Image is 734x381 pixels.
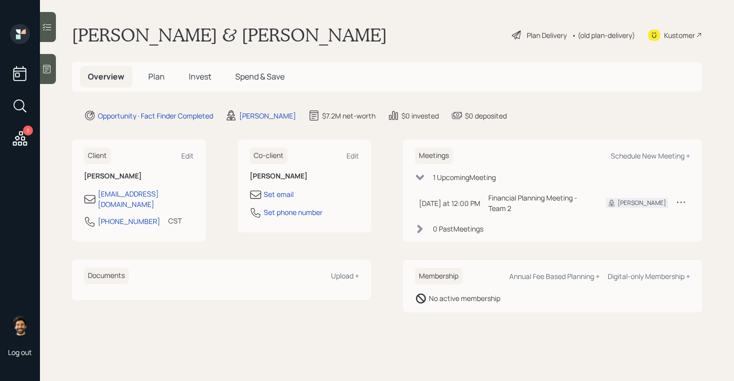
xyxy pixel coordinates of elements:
[235,71,285,82] span: Spend & Save
[433,223,483,234] div: 0 Past Meeting s
[488,192,590,213] div: Financial Planning Meeting - Team 2
[23,125,33,135] div: 3
[10,315,30,335] img: eric-schwartz-headshot.png
[465,110,507,121] div: $0 deposited
[611,151,690,160] div: Schedule New Meeting +
[401,110,439,121] div: $0 invested
[618,198,666,207] div: [PERSON_NAME]
[433,172,496,182] div: 1 Upcoming Meeting
[84,172,194,180] h6: [PERSON_NAME]
[148,71,165,82] span: Plan
[8,347,32,357] div: Log out
[264,189,294,199] div: Set email
[608,271,690,281] div: Digital-only Membership +
[72,24,387,46] h1: [PERSON_NAME] & [PERSON_NAME]
[181,151,194,160] div: Edit
[88,71,124,82] span: Overview
[664,30,695,40] div: Kustomer
[250,147,288,164] h6: Co-client
[98,110,213,121] div: Opportunity · Fact Finder Completed
[572,30,635,40] div: • (old plan-delivery)
[419,198,480,208] div: [DATE] at 12:00 PM
[84,147,111,164] h6: Client
[84,267,129,284] h6: Documents
[415,268,462,284] h6: Membership
[527,30,567,40] div: Plan Delivery
[189,71,211,82] span: Invest
[331,271,359,280] div: Upload +
[264,207,323,217] div: Set phone number
[429,293,500,303] div: No active membership
[509,271,600,281] div: Annual Fee Based Planning +
[98,216,160,226] div: [PHONE_NUMBER]
[250,172,360,180] h6: [PERSON_NAME]
[239,110,296,121] div: [PERSON_NAME]
[168,215,182,226] div: CST
[415,147,453,164] h6: Meetings
[322,110,375,121] div: $7.2M net-worth
[347,151,359,160] div: Edit
[98,188,194,209] div: [EMAIL_ADDRESS][DOMAIN_NAME]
